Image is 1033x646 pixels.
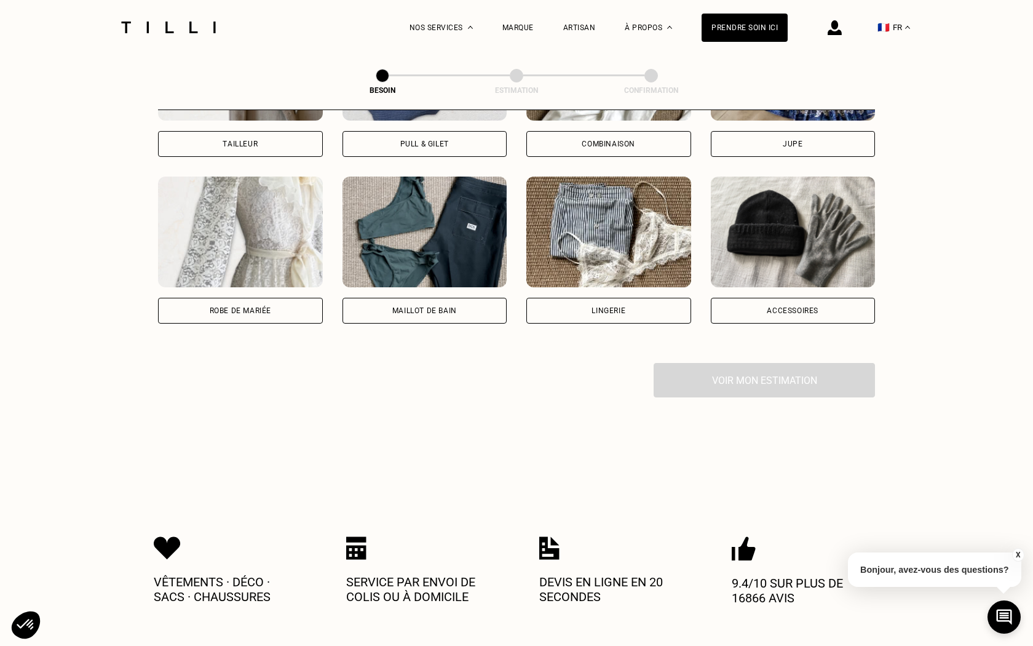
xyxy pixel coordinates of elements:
a: Marque [502,23,534,32]
img: icône connexion [828,20,842,35]
div: Besoin [321,86,444,95]
img: menu déroulant [905,26,910,29]
img: Logo du service de couturière Tilli [117,22,220,33]
img: Icon [346,536,366,560]
p: Service par envoi de colis ou à domicile [346,575,494,604]
div: Accessoires [767,307,818,314]
img: Tilli retouche votre Maillot de bain [342,177,507,287]
img: Icon [732,536,756,561]
div: Maillot de bain [392,307,457,314]
img: Icon [154,536,181,560]
img: Tilli retouche votre Robe de mariée [158,177,323,287]
p: Bonjour, avez-vous des questions? [848,552,1021,587]
img: Tilli retouche votre Lingerie [526,177,691,287]
img: Menu déroulant [468,26,473,29]
div: Estimation [455,86,578,95]
div: Jupe [783,140,802,148]
p: Vêtements · Déco · Sacs · Chaussures [154,575,301,604]
span: 🇫🇷 [877,22,890,33]
img: Icon [539,536,560,560]
img: Menu déroulant à propos [667,26,672,29]
div: Combinaison [582,140,635,148]
div: Confirmation [590,86,713,95]
div: Tailleur [223,140,258,148]
a: Artisan [563,23,596,32]
a: Prendre soin ici [702,14,788,42]
img: Tilli retouche votre Accessoires [711,177,876,287]
button: X [1011,548,1024,562]
p: Devis en ligne en 20 secondes [539,575,687,604]
div: Robe de mariée [210,307,271,314]
p: 9.4/10 sur plus de 16866 avis [732,576,879,605]
div: Lingerie [592,307,625,314]
div: Pull & gilet [400,140,449,148]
